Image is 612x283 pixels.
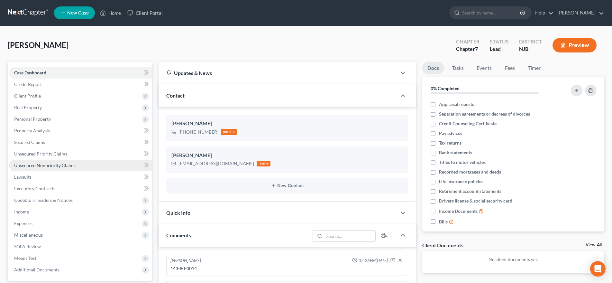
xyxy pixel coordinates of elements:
div: [PHONE_NUMBER] [178,129,218,135]
span: Contact [166,92,185,99]
span: Executory Contracts [14,186,55,191]
span: Appraisal reports [439,101,474,108]
span: Secured Claims [14,139,45,145]
span: Retirement account statements [439,188,501,194]
span: Unsecured Nonpriority Claims [14,163,76,168]
span: Recorded mortgages and deeds [439,169,501,175]
span: Lawsuits [14,174,32,180]
span: Life insurance policies [439,178,483,185]
a: View All [586,243,602,247]
span: Credit Report [14,81,42,87]
div: Chapter [456,38,480,45]
input: Search by name... [462,7,521,19]
span: Titles to motor vehicles [439,159,486,165]
div: mobile [221,129,237,135]
div: Status [490,38,509,45]
button: New Contact [171,183,403,188]
span: SOFA Review [14,244,41,249]
a: Tasks [447,62,469,74]
span: Unsecured Priority Claims [14,151,67,156]
a: Secured Claims [9,137,152,148]
a: Property Analysis [9,125,152,137]
a: Docs [422,62,444,74]
a: Client Portal [124,7,166,19]
span: Comments [166,232,191,238]
strong: 0% Completed [431,86,460,91]
span: Property Analysis [14,128,50,133]
span: Quick Info [166,210,190,216]
span: Means Test [14,255,36,261]
a: Help [532,7,553,19]
span: Tax returns [439,140,461,146]
span: Case Dashboard [14,70,46,75]
span: Income Documents [439,208,478,214]
a: Events [471,62,497,74]
a: Home [97,7,124,19]
span: Personal Property [14,116,51,122]
a: Executory Contracts [9,183,152,194]
div: [PERSON_NAME] [171,152,403,159]
span: Expenses [14,221,32,226]
a: [PERSON_NAME] [554,7,604,19]
span: Client Profile [14,93,41,99]
input: Search... [324,231,376,241]
span: Additional Documents [14,267,59,272]
span: Real Property [14,105,42,110]
span: Credit Counseling Certificate [439,120,497,127]
a: Timer [523,62,546,74]
span: Drivers license & social security card [439,198,512,204]
span: Bills [439,219,448,225]
p: No client documents yet. [427,256,599,263]
span: [PERSON_NAME] [8,40,69,50]
span: Income [14,209,29,214]
span: Pay advices [439,130,462,137]
div: home [257,161,271,166]
a: Unsecured Priority Claims [9,148,152,160]
span: Miscellaneous [14,232,43,238]
button: Preview [553,38,597,52]
span: Bank statements [439,149,472,156]
span: New Case [67,11,89,15]
div: Updates & News [166,70,389,76]
div: District [519,38,542,45]
div: Open Intercom Messenger [590,261,606,277]
span: Separation agreements or decrees of divorces [439,111,530,117]
a: Unsecured Nonpriority Claims [9,160,152,171]
a: Credit Report [9,79,152,90]
span: 02:26PM[DATE] [359,258,388,264]
span: 7 [475,46,478,52]
div: Chapter [456,45,480,53]
span: Codebtors Insiders & Notices [14,197,73,203]
div: Client Documents [422,242,463,249]
a: Lawsuits [9,171,152,183]
div: [PERSON_NAME] [171,120,403,127]
div: [PERSON_NAME] [170,258,201,264]
div: [EMAIL_ADDRESS][DOMAIN_NAME] [178,160,254,167]
div: 143-80-0014 [170,265,404,272]
a: Fees [499,62,520,74]
div: NJB [519,45,542,53]
a: Case Dashboard [9,67,152,79]
a: SOFA Review [9,241,152,252]
div: Lead [490,45,509,53]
